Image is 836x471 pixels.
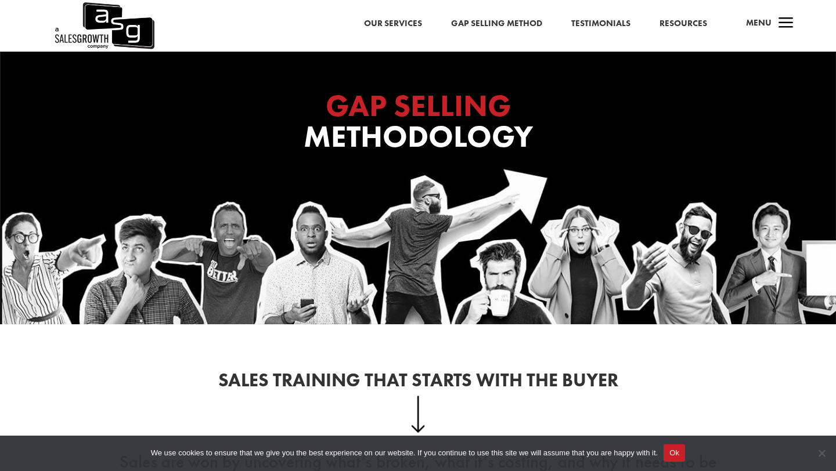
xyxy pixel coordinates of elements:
a: Resources [660,16,707,31]
img: down-arrow [411,396,426,433]
a: Testimonials [571,16,630,31]
span: We use cookies to ensure that we give you the best experience on our website. If you continue to ... [151,447,658,459]
a: Gap Selling Method [451,16,542,31]
a: Our Services [364,16,422,31]
h2: Sales Training That Starts With the Buyer [105,371,732,396]
span: Menu [746,17,772,28]
span: GAP SELLING [326,86,511,125]
button: Ok [664,444,685,462]
span: No [816,447,827,459]
span: a [774,12,798,35]
h1: Methodology [186,90,650,158]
